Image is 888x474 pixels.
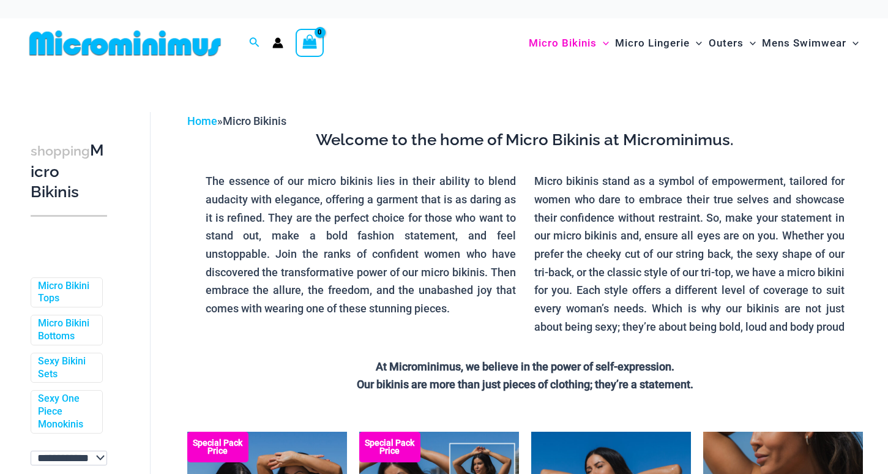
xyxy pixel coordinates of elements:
select: wpc-taxonomy-pa_color-745982 [31,451,107,465]
img: MM SHOP LOGO FLAT [24,29,226,57]
a: Sexy Bikini Sets [38,355,93,381]
a: View Shopping Cart, empty [296,29,324,57]
strong: Our bikinis are more than just pieces of clothing; they’re a statement. [357,378,693,391]
span: Menu Toggle [744,28,756,59]
h3: Welcome to the home of Micro Bikinis at Microminimus. [196,130,854,151]
a: Micro LingerieMenu ToggleMenu Toggle [612,24,705,62]
a: Micro BikinisMenu ToggleMenu Toggle [526,24,612,62]
a: OutersMenu ToggleMenu Toggle [706,24,759,62]
a: Micro Bikini Tops [38,280,93,306]
a: Search icon link [249,36,260,51]
b: Special Pack Price [187,439,248,455]
span: Outers [709,28,744,59]
p: Micro bikinis stand as a symbol of empowerment, tailored for women who dare to embrace their true... [534,172,845,336]
a: Sexy One Piece Monokinis [38,393,93,431]
nav: Site Navigation [524,23,864,64]
p: The essence of our micro bikinis lies in their ability to blend audacity with elegance, offering ... [206,172,516,318]
a: Home [187,115,217,127]
strong: At Microminimus, we believe in the power of self-expression. [376,360,674,373]
b: Special Pack Price [359,439,420,455]
span: Menu Toggle [597,28,609,59]
span: Micro Bikinis [223,115,286,127]
span: Menu Toggle [690,28,702,59]
span: Menu Toggle [846,28,859,59]
span: Micro Lingerie [615,28,690,59]
span: Micro Bikinis [529,28,597,59]
a: Mens SwimwearMenu ToggleMenu Toggle [759,24,862,62]
h3: Micro Bikinis [31,140,107,203]
span: Mens Swimwear [762,28,846,59]
a: Account icon link [272,37,283,48]
span: shopping [31,143,90,159]
a: Micro Bikini Bottoms [38,317,93,343]
span: » [187,115,286,127]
